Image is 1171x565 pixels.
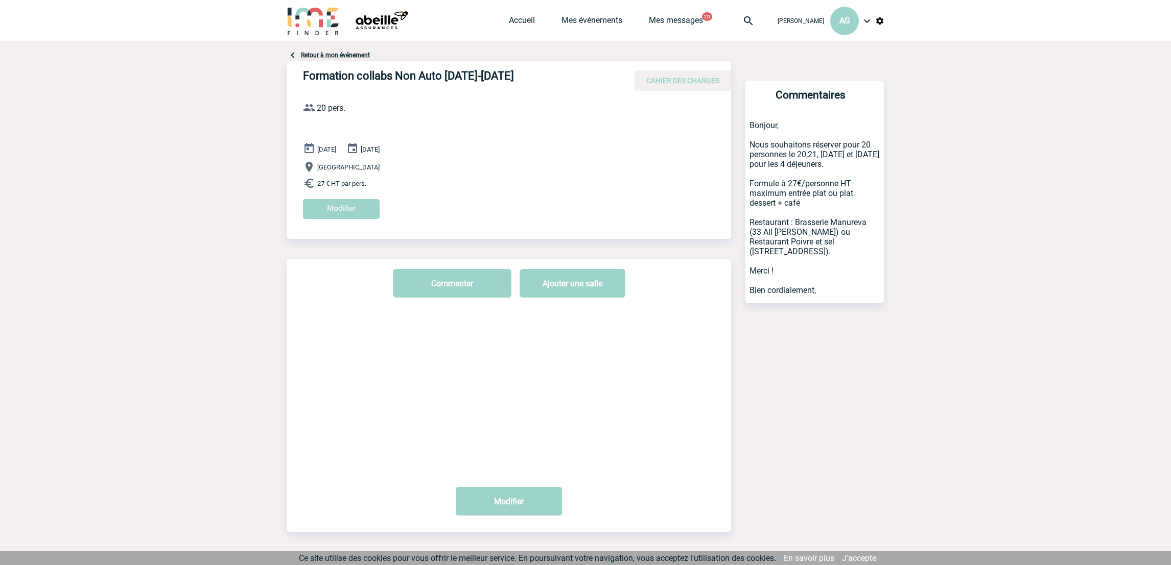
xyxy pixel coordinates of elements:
[393,269,511,298] button: Commenter
[784,553,834,563] a: En savoir plus
[520,269,625,298] button: Ajouter une salle
[299,553,776,563] span: Ce site utilise des cookies pour vous offrir le meilleur service. En poursuivant votre navigation...
[317,145,336,153] span: [DATE]
[839,16,850,26] span: AG
[750,89,872,111] h3: Commentaires
[361,145,380,153] span: [DATE]
[842,553,876,563] a: J'accepte
[702,12,712,21] button: 20
[317,163,380,171] span: [GEOGRAPHIC_DATA]
[509,15,535,30] a: Accueil
[778,17,824,24] span: [PERSON_NAME]
[456,487,562,515] button: Modifier
[317,103,345,113] span: 20 pers.
[301,52,370,59] a: Retour à mon événement
[561,15,622,30] a: Mes événements
[745,111,884,303] p: Bonjour, Nous souhaitons réserver pour 20 personnes le 20,21, [DATE] et [DATE] pour les 4 déjeune...
[317,180,366,187] span: 27 € HT par pers.
[649,15,703,30] a: Mes messages
[646,77,719,85] span: CAHIER DES CHARGES
[287,6,340,35] img: IME-Finder
[303,69,610,87] h4: Formation collabs Non Auto [DATE]-[DATE]
[303,199,380,219] input: Modifier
